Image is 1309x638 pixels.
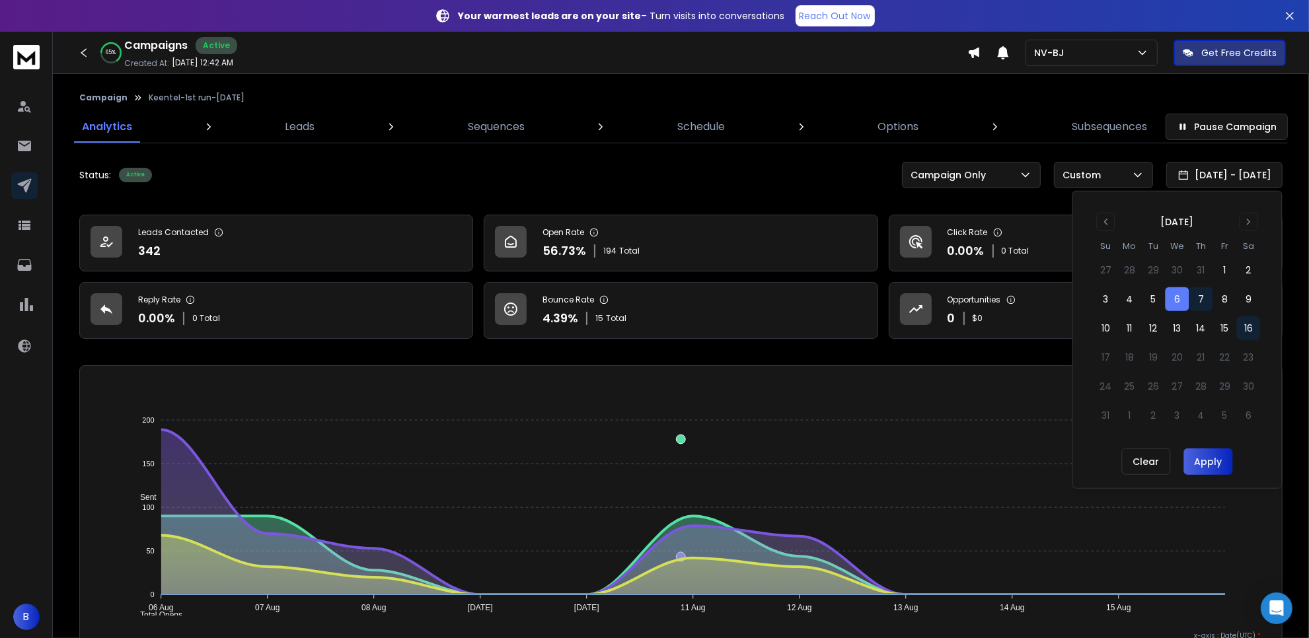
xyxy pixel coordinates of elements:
p: Status: [79,168,111,182]
th: Thursday [1189,239,1213,253]
a: Subsequences [1064,111,1155,143]
p: 4.39 % [542,309,578,328]
th: Saturday [1237,239,1261,253]
button: 9 [1237,287,1261,311]
button: Go to previous month [1097,213,1115,231]
tspan: [DATE] [574,604,599,613]
p: Bounce Rate [542,295,594,305]
th: Tuesday [1142,239,1166,253]
p: Analytics [82,119,132,135]
button: 7 [1189,287,1213,311]
p: 0.00 % [948,242,985,260]
tspan: 12 Aug [787,604,811,613]
button: 4 [1118,287,1142,311]
button: 27 [1094,258,1118,282]
p: NV-BJ [1034,46,1069,59]
button: 1 [1213,258,1237,282]
tspan: [DATE] [468,604,493,613]
button: 5 [1142,287,1166,311]
p: 0 Total [1002,246,1029,256]
p: Leads Contacted [138,227,209,238]
span: Total Opens [130,610,182,620]
span: Total [606,313,626,324]
p: Click Rate [948,227,988,238]
button: 8 [1213,287,1237,311]
a: Reach Out Now [796,5,875,26]
img: logo [13,45,40,69]
a: Opportunities0$0 [889,282,1283,339]
th: Friday [1213,239,1237,253]
p: Created At: [124,58,169,69]
p: Open Rate [542,227,584,238]
tspan: 200 [142,416,154,424]
button: Clear [1122,448,1171,475]
a: Sequences [460,111,533,143]
p: Opportunities [948,295,1001,305]
button: [DATE] - [DATE] [1166,162,1283,188]
button: 15 [1213,316,1237,340]
p: 342 [138,242,161,260]
tspan: 13 Aug [893,604,918,613]
tspan: 50 [146,547,154,555]
h1: Campaigns [124,38,188,53]
div: Active [119,168,152,182]
a: Options [870,111,927,143]
button: Campaign [79,92,128,103]
button: 29 [1142,258,1166,282]
tspan: 08 Aug [361,604,386,613]
p: Campaign Only [911,168,991,182]
button: 16 [1237,316,1261,340]
a: Leads Contacted342 [79,215,473,271]
p: 0.00 % [138,309,175,328]
p: $ 0 [973,313,983,324]
a: Reply Rate0.00%0 Total [79,282,473,339]
div: Active [196,37,237,54]
button: 30 [1166,258,1189,282]
tspan: 14 Aug [1000,604,1024,613]
button: B [13,604,40,630]
tspan: 15 Aug [1106,604,1131,613]
tspan: 07 Aug [255,604,280,613]
div: [DATE] [1161,215,1194,229]
th: Sunday [1094,239,1118,253]
button: 3 [1094,287,1118,311]
p: Get Free Credits [1201,46,1277,59]
tspan: 100 [142,503,154,511]
p: Keentel-1st run-[DATE] [149,92,244,103]
p: Sequences [468,119,525,135]
button: Apply [1184,448,1233,475]
p: [DATE] 12:42 AM [172,57,233,68]
button: 31 [1189,258,1213,282]
a: Open Rate56.73%194Total [484,215,878,271]
p: 0 Total [192,313,220,324]
p: 0 [948,309,955,328]
a: Leads [277,111,322,143]
a: Analytics [74,111,140,143]
button: 11 [1118,316,1142,340]
span: 15 [595,313,603,324]
button: Go to next month [1240,213,1258,231]
button: 12 [1142,316,1166,340]
button: 13 [1166,316,1189,340]
button: 6 [1166,287,1189,311]
span: Total [619,246,640,256]
button: 14 [1189,316,1213,340]
button: Get Free Credits [1174,40,1286,66]
button: Pause Campaign [1166,114,1288,140]
a: Bounce Rate4.39%15Total [484,282,878,339]
p: 65 % [106,49,116,57]
span: 194 [603,246,617,256]
a: Schedule [669,111,733,143]
button: 28 [1118,258,1142,282]
th: Wednesday [1166,239,1189,253]
span: Sent [130,493,157,502]
strong: Your warmest leads are on your site [459,9,642,22]
div: Open Intercom Messenger [1261,592,1292,624]
tspan: 0 [150,590,154,598]
p: Leads [285,119,315,135]
p: Schedule [677,119,725,135]
p: – Turn visits into conversations [459,9,785,22]
p: Reach Out Now [800,9,871,22]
